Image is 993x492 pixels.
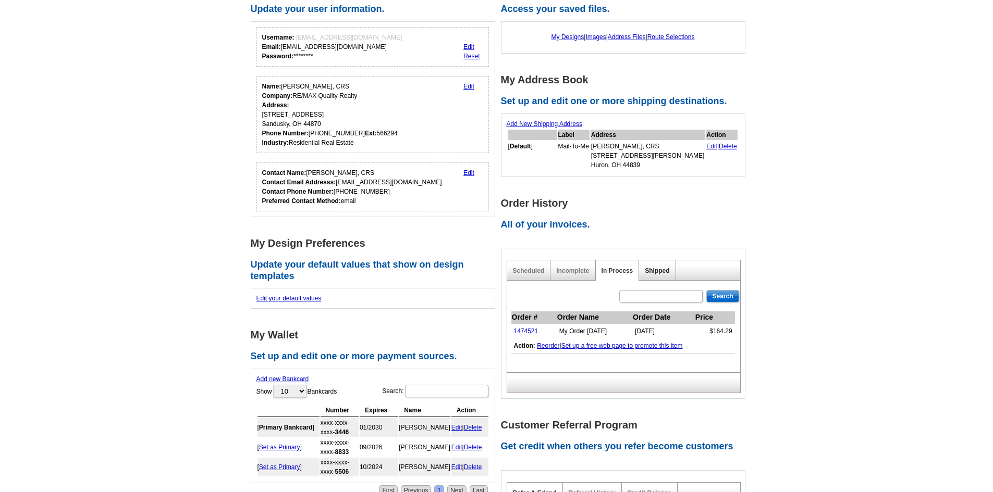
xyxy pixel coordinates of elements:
[251,330,501,340] h1: My Wallet
[262,92,293,99] strong: Company:
[451,424,462,431] a: Edit
[365,130,377,137] strong: Ext:
[647,33,695,41] a: Route Selections
[591,141,705,170] td: [PERSON_NAME], CRS [STREET_ADDRESS][PERSON_NAME] Huron, OH 44839
[463,43,474,51] a: Edit
[321,418,359,437] td: xxxx-xxxx-xxxx-
[262,43,281,51] strong: Email:
[321,458,359,476] td: xxxx-xxxx-xxxx-
[251,259,501,282] h2: Update your default values that show on design templates
[399,438,450,457] td: [PERSON_NAME]
[321,438,359,457] td: xxxx-xxxx-xxxx-
[451,444,462,451] a: Edit
[514,342,535,349] b: Action:
[464,444,482,451] a: Delete
[262,179,336,186] strong: Contact Email Addresss:
[706,141,738,170] td: |
[262,139,289,146] strong: Industry:
[561,342,683,349] a: Set up a free web page to promote this item
[501,420,751,431] h1: Customer Referral Program
[335,448,349,456] strong: 8833
[585,33,606,41] a: Images
[262,188,334,195] strong: Contact Phone Number:
[360,418,398,437] td: 01/2030
[262,130,309,137] strong: Phone Number:
[537,342,559,349] a: Reorder
[262,34,295,41] strong: Username:
[262,82,398,147] div: [PERSON_NAME], CRS RE/MAX Quality Realty [STREET_ADDRESS] Sandusky, OH 44870 [PHONE_NUMBER] 56629...
[511,338,735,354] td: |
[501,441,751,452] h2: Get credit when others you refer become customers
[608,33,646,41] a: Address Files
[259,444,300,451] a: Set as Primary
[557,324,632,339] td: My Order [DATE]
[262,83,281,90] strong: Name:
[335,468,349,475] strong: 5506
[451,404,488,417] th: Action
[251,351,501,362] h2: Set up and edit one or more payment sources.
[501,96,751,107] h2: Set up and edit one or more shipping destinations.
[602,267,633,274] a: In Process
[706,143,717,150] a: Edit
[501,219,751,231] h2: All of your invoices.
[557,311,632,324] th: Order Name
[335,428,349,436] strong: 3446
[262,197,341,205] strong: Preferred Contact Method:
[262,102,289,109] strong: Address:
[451,438,488,457] td: |
[632,324,695,339] td: [DATE]
[360,404,398,417] th: Expires
[273,385,307,398] select: ShowBankcards
[558,141,590,170] td: Mail-To-Me
[695,324,735,339] td: $164.29
[262,168,442,206] div: [PERSON_NAME], CRS [EMAIL_ADDRESS][DOMAIN_NAME] [PHONE_NUMBER] email
[706,290,739,302] input: Search
[258,438,320,457] td: [ ]
[262,53,294,60] strong: Password:
[501,198,751,209] h1: Order History
[256,375,309,383] a: Add new Bankcard
[591,130,705,140] th: Address
[259,463,300,471] a: Set as Primary
[360,438,398,457] td: 09/2026
[507,27,740,47] div: | | |
[551,33,584,41] a: My Designs
[719,143,737,150] a: Delete
[262,169,307,176] strong: Contact Name:
[464,463,482,471] a: Delete
[632,311,695,324] th: Order Date
[399,458,450,476] td: [PERSON_NAME]
[251,4,501,15] h2: Update your user information.
[258,458,320,476] td: [ ]
[256,162,489,211] div: Who should we contact regarding order issues?
[514,327,538,335] a: 1474521
[259,424,313,431] b: Primary Bankcard
[645,267,669,274] a: Shipped
[695,311,735,324] th: Price
[251,238,501,249] h1: My Design Preferences
[296,34,402,41] span: [EMAIL_ADDRESS][DOMAIN_NAME]
[258,418,320,437] td: [ ]
[321,404,359,417] th: Number
[451,458,488,476] td: |
[784,250,993,492] iframe: LiveChat chat widget
[399,404,450,417] th: Name
[256,295,322,302] a: Edit your default values
[501,74,751,85] h1: My Address Book
[511,311,557,324] th: Order #
[513,267,545,274] a: Scheduled
[399,418,450,437] td: [PERSON_NAME]
[706,130,738,140] th: Action
[463,83,474,90] a: Edit
[463,53,480,60] a: Reset
[558,130,590,140] th: Label
[256,27,489,67] div: Your login information.
[507,120,582,128] a: Add New Shipping Address
[405,385,488,397] input: Search:
[451,463,462,471] a: Edit
[508,141,557,170] td: [ ]
[510,143,531,150] b: Default
[256,76,489,153] div: Your personal details.
[451,418,488,437] td: |
[256,384,337,399] label: Show Bankcards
